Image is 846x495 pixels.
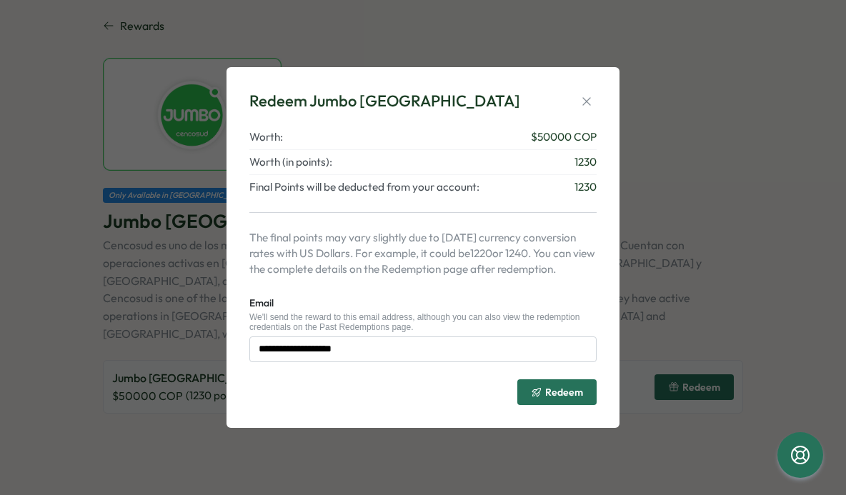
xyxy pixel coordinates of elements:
span: 1230 [574,154,597,170]
button: Redeem [517,379,597,405]
span: Final Points will be deducted from your account: [249,179,479,195]
span: $ 50000 COP [531,129,597,145]
span: 1230 [574,179,597,195]
label: Email [249,296,274,311]
span: Redeem [545,387,583,397]
span: Worth (in points): [249,154,332,170]
span: Worth: [249,129,283,145]
div: We'll send the reward to this email address, although you can also view the redemption credential... [249,312,597,333]
p: The final points may vary slightly due to [DATE] currency conversion rates with US Dollars. For e... [249,230,597,277]
div: Redeem Jumbo [GEOGRAPHIC_DATA] [249,90,520,112]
